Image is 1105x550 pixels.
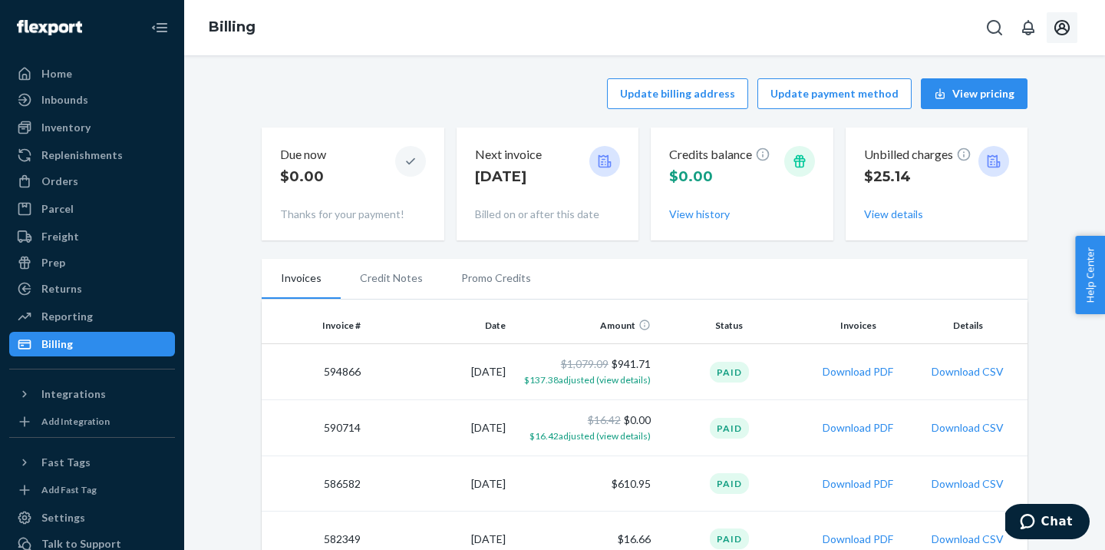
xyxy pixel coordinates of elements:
a: Add Fast Tag [9,481,175,499]
span: $16.42 [588,413,621,426]
a: Inbounds [9,88,175,112]
p: $25.14 [864,167,971,187]
button: Integrations [9,382,175,406]
a: Home [9,61,175,86]
a: Prep [9,250,175,275]
button: Download CSV [932,476,1004,492]
div: Inbounds [41,92,88,108]
span: $0.00 [669,168,713,185]
button: Download CSV [932,420,1004,436]
p: Thanks for your payment! [280,207,426,222]
a: Replenishments [9,143,175,167]
button: $137.38adjusted (view details) [524,372,651,387]
div: Freight [41,229,79,244]
div: Fast Tags [41,455,91,470]
button: Open Search Box [979,12,1010,43]
div: Returns [41,281,82,297]
p: Billed on or after this date [475,207,621,222]
a: Inventory [9,115,175,140]
li: Promo Credits [442,259,550,297]
th: Invoices [802,307,915,344]
div: Orders [41,174,78,189]
button: Update payment method [757,78,912,109]
a: Billing [9,332,175,356]
th: Amount [512,307,657,344]
div: Paid [710,473,749,494]
div: Add Fast Tag [41,483,97,496]
a: Parcel [9,197,175,221]
div: Reporting [41,309,93,324]
td: [DATE] [367,456,512,512]
button: Download PDF [823,364,893,379]
button: Open notifications [1013,12,1044,43]
a: Settings [9,505,175,530]
div: Settings [41,510,85,525]
div: Paid [710,528,749,549]
button: View details [864,207,923,222]
td: $0.00 [512,400,657,456]
button: View pricing [921,78,1027,109]
span: $16.42 adjusted (view details) [529,430,651,442]
button: Update billing address [607,78,748,109]
span: $1,079.09 [561,357,609,370]
th: Status [657,307,802,344]
button: Download CSV [932,532,1004,547]
div: Replenishments [41,147,123,163]
button: View history [669,207,730,222]
div: Integrations [41,386,106,402]
button: Open account menu [1047,12,1077,43]
td: $941.71 [512,344,657,400]
button: Download PDF [823,420,893,436]
div: Add Integration [41,415,110,428]
p: [DATE] [475,167,542,187]
a: Billing [209,18,256,35]
button: Help Center [1075,236,1105,314]
td: $610.95 [512,456,657,512]
td: 594866 [262,344,367,400]
button: Download CSV [932,364,1004,379]
div: Paid [710,362,749,383]
ol: breadcrumbs [196,5,268,50]
a: Reporting [9,304,175,329]
td: [DATE] [367,400,512,456]
li: Credit Notes [341,259,442,297]
li: Invoices [262,259,341,299]
button: Download PDF [823,532,893,547]
a: Orders [9,169,175,194]
td: 590714 [262,400,367,456]
p: Credits balance [669,146,770,164]
button: Fast Tags [9,450,175,475]
button: $16.42adjusted (view details) [529,428,651,443]
a: Freight [9,224,175,249]
div: Inventory [41,120,91,135]
button: Download PDF [823,476,893,492]
a: Returns [9,277,175,301]
button: Close Navigation [144,12,175,43]
iframe: Opens a widget where you can chat to one of our agents [1005,504,1090,542]
td: 586582 [262,456,367,512]
th: Invoice # [262,307,367,344]
td: [DATE] [367,344,512,400]
p: $0.00 [280,167,326,187]
p: Next invoice [475,146,542,164]
img: Flexport logo [17,20,82,35]
div: Parcel [41,201,74,217]
p: Due now [280,146,326,164]
div: Paid [710,418,749,439]
th: Details [915,307,1027,344]
div: Home [41,66,72,81]
div: Billing [41,336,73,352]
a: Add Integration [9,412,175,431]
th: Date [367,307,512,344]
span: $137.38 adjusted (view details) [524,374,651,386]
div: Prep [41,255,65,270]
p: Unbilled charges [864,146,971,164]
